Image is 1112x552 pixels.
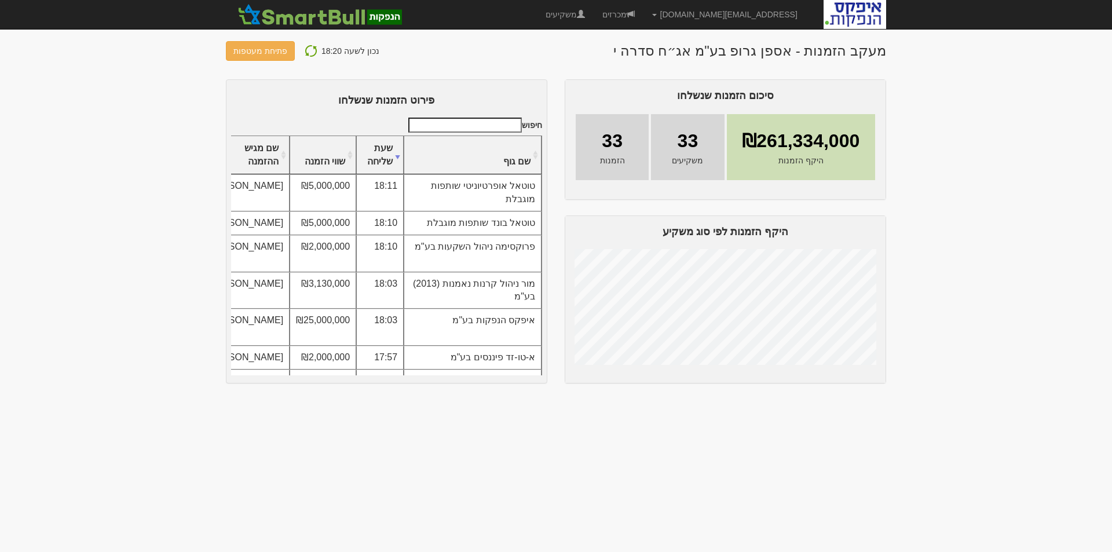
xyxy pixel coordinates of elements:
[408,118,522,133] input: חיפוש
[356,309,404,346] td: 18:03
[356,211,404,235] td: 18:10
[290,136,356,175] th: שווי הזמנה : activate to sort column ascending
[404,370,542,407] td: ר.י.ל ספיריט ניהול והשקעות בע"מ
[356,136,404,175] th: שעת שליחה : activate to sort column ascending
[663,226,788,237] span: היקף הזמנות לפי סוג משקיע
[678,128,698,155] span: 33
[404,346,542,370] td: א-טו-זד פיננסים בע"מ
[338,94,434,106] span: פירוט הזמנות שנשלחו
[404,235,542,272] td: פרוקסימה ניהול השקעות בע"מ
[356,272,404,309] td: 18:03
[290,370,356,407] td: ₪2,000,000
[290,174,356,211] td: ₪5,000,000
[404,136,542,175] th: שם גוף : activate to sort column ascending
[356,346,404,370] td: 17:57
[404,211,542,235] td: טוטאל בונד שותפות מוגבלת
[672,155,703,166] span: משקיעים
[321,43,379,59] p: נכון לשעה 18:20
[356,174,404,211] td: 18:11
[404,309,542,346] td: איפקס הנפקות בע"מ
[235,3,405,26] img: SmartBull Logo
[404,272,542,309] td: מור ניהול קרנות נאמנות (2013) בע"מ
[290,235,356,272] td: ₪2,000,000
[290,309,356,346] td: ₪25,000,000
[304,44,318,58] img: refresh-icon.png
[200,272,290,309] td: [PERSON_NAME]
[200,346,290,370] td: [PERSON_NAME]
[290,211,356,235] td: ₪5,000,000
[200,211,290,235] td: [PERSON_NAME]
[404,118,542,133] label: חיפוש
[356,235,404,272] td: 18:10
[226,41,295,61] button: פתיחת מעטפות
[200,136,290,175] th: שם מגיש ההזמנה : activate to sort column ascending
[200,174,290,211] td: [PERSON_NAME]
[200,370,290,407] td: [PERSON_NAME]
[356,370,404,407] td: 17:54
[600,155,625,166] span: הזמנות
[290,346,356,370] td: ₪2,000,000
[200,235,290,272] td: [PERSON_NAME]
[613,43,886,59] h1: מעקב הזמנות - אספן גרופ בע"מ אג״ח סדרה י
[404,174,542,211] td: טוטאל אופרטיוניטי שותפות מוגבלת
[778,155,824,166] span: היקף הזמנות
[677,90,774,101] span: סיכום הזמנות שנשלחו
[602,128,623,155] span: 33
[742,128,859,155] span: ₪261,334,000
[290,272,356,309] td: ₪3,130,000
[200,309,290,346] td: [PERSON_NAME]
